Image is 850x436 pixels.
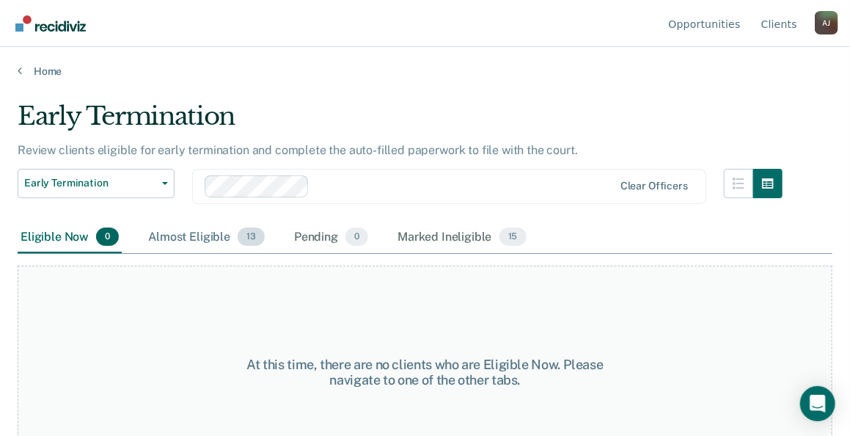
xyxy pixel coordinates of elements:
span: 13 [238,228,265,247]
div: Pending0 [291,222,371,254]
div: Almost Eligible13 [145,222,268,254]
div: A J [815,11,838,34]
img: Recidiviz [15,15,86,32]
div: Open Intercom Messenger [800,386,835,421]
div: Eligible Now0 [18,222,122,254]
button: Early Termination [18,169,175,198]
div: At this time, there are no clients who are Eligible Now. Please navigate to one of the other tabs. [221,357,629,388]
button: Profile dropdown button [815,11,838,34]
span: 15 [499,228,527,247]
span: 0 [345,228,368,247]
div: Clear officers [620,180,688,192]
div: Marked Ineligible15 [395,222,529,254]
a: Home [18,65,832,78]
span: 0 [96,228,119,247]
p: Review clients eligible for early termination and complete the auto-filled paperwork to file with... [18,143,578,157]
span: Early Termination [24,177,156,189]
div: Early Termination [18,101,783,143]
